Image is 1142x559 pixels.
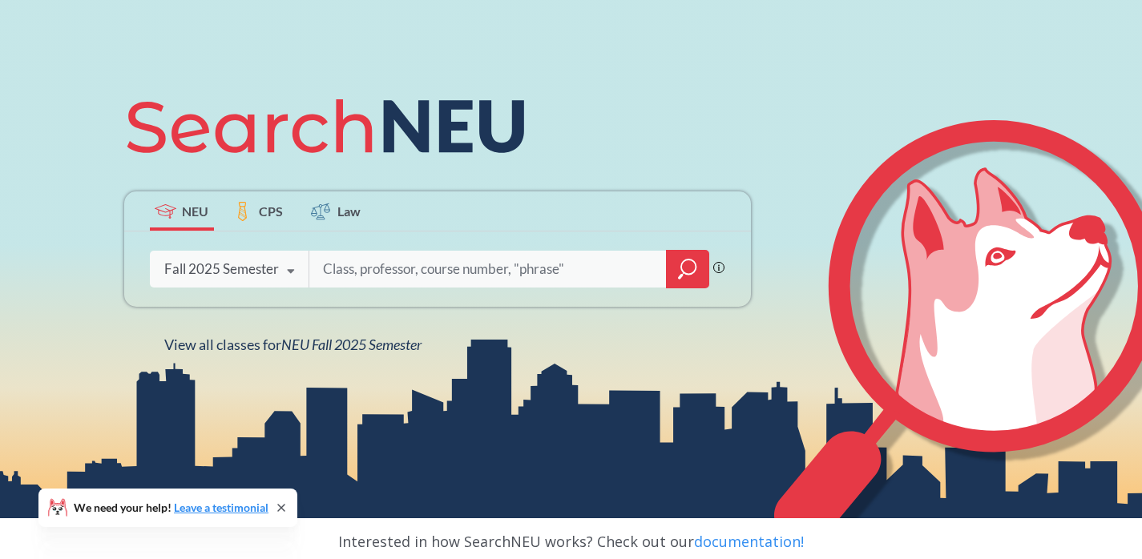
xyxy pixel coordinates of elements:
[666,250,709,288] div: magnifying glass
[678,258,697,280] svg: magnifying glass
[182,202,208,220] span: NEU
[259,202,283,220] span: CPS
[164,336,422,353] span: View all classes for
[321,252,655,286] input: Class, professor, course number, "phrase"
[694,532,804,551] a: documentation!
[337,202,361,220] span: Law
[174,501,268,514] a: Leave a testimonial
[164,260,279,278] div: Fall 2025 Semester
[74,502,268,513] span: We need your help!
[281,336,422,353] span: NEU Fall 2025 Semester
